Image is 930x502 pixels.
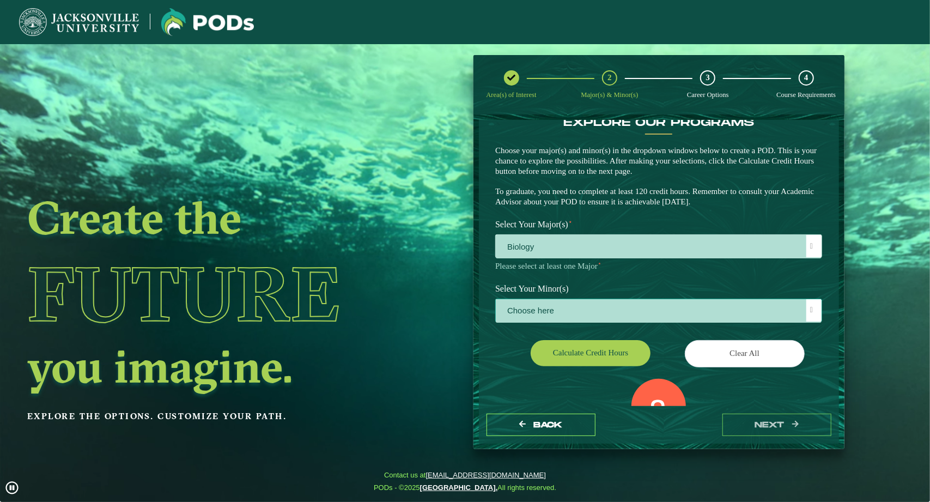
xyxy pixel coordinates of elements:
img: Jacksonville University logo [19,8,139,36]
a: [GEOGRAPHIC_DATA]. [420,483,498,492]
label: Select Your Major(s) [487,215,830,235]
sup: ⋆ [568,218,573,226]
h2: you imagine. [27,343,391,389]
span: 3 [706,72,710,83]
h1: Future [27,244,391,343]
button: Clear All [685,340,805,367]
span: Contact us at [374,471,556,480]
span: 2 [607,72,612,83]
span: Back [533,420,562,430]
p: Explore the options. Customize your path. [27,408,391,425]
span: Area(s) of Interest [486,91,536,99]
span: Major(s) & Minor(s) [581,91,638,99]
button: next [722,414,831,436]
span: Career Options [687,91,729,99]
span: Course Requirements [776,91,836,99]
label: 0 [651,397,666,418]
span: PODs - ©2025 All rights reserved. [374,483,556,492]
p: Choose your major(s) and minor(s) in the dropdown windows below to create a POD. This is your cha... [495,146,822,207]
a: [EMAIL_ADDRESS][DOMAIN_NAME] [426,471,546,479]
p: Please select at least one Major [495,261,822,271]
h2: Create the [27,195,391,240]
span: Biology [496,235,822,258]
label: Select Your Minor(s) [487,279,830,299]
button: Back [487,414,595,436]
span: Choose here [496,299,822,323]
span: 4 [804,72,809,83]
h4: EXPLORE OUR PROGRAMS [495,116,822,129]
button: Calculate credit hours [531,340,651,366]
sup: ⋆ [598,260,601,267]
img: Jacksonville University logo [161,8,254,36]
